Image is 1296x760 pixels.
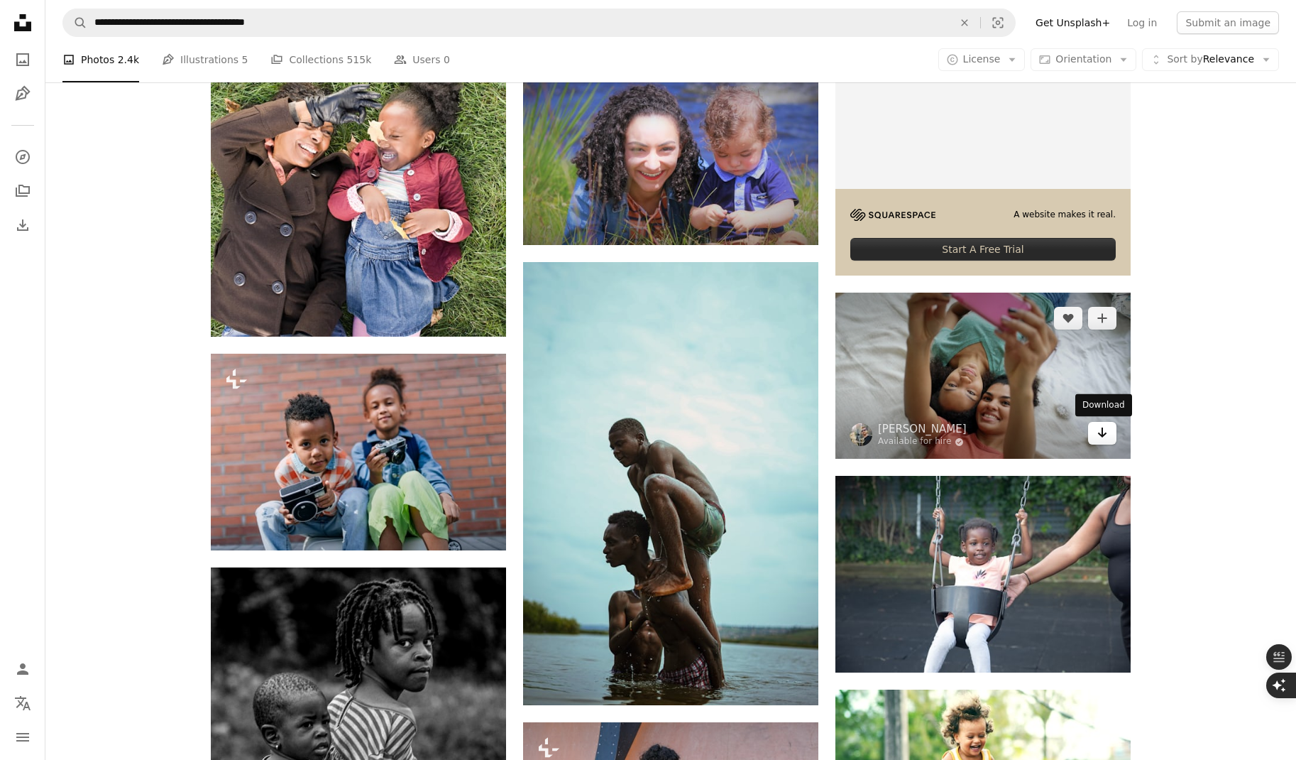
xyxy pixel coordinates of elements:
a: Two smiling young women taking a selfie together [835,369,1131,382]
a: A girl carries a younger child on her back. [211,745,506,758]
a: Home — Unsplash [9,9,37,40]
a: Download History [9,211,37,239]
div: Start A Free Trial [850,238,1116,261]
span: Relevance [1167,53,1254,67]
img: Two smiling young women taking a selfie together [835,293,1131,459]
img: smiling girl in blue shirt standing on green grass field during daytime [523,77,818,245]
form: Find visuals sitewide [62,9,1016,37]
a: Photos [9,45,37,74]
button: Menu [9,723,37,751]
a: Log in [1119,11,1165,34]
a: Log in / Sign up [9,655,37,683]
img: Go to Vitaly Gariev's profile [850,423,872,446]
a: Illustrations 5 [162,37,248,82]
img: Multiracial siblings taking photos outdoor, enjoying holiday. [211,354,506,550]
button: Visual search [981,9,1015,36]
a: Users 0 [394,37,450,82]
a: Collections 515k [270,37,371,82]
a: Multiracial siblings taking photos outdoor, enjoying holiday. [211,445,506,458]
a: [PERSON_NAME] [878,422,967,436]
span: License [963,53,1001,65]
a: a man holding a child in water [523,477,818,489]
a: a woman and a child laying in the grass [211,108,506,121]
a: Download [1088,422,1116,445]
button: Language [9,689,37,717]
span: 0 [444,52,450,67]
span: 515k [346,52,371,67]
a: Available for hire [878,436,967,447]
a: smiling girl in blue shirt standing on green grass field during daytime [523,154,818,167]
button: Like [1054,307,1082,330]
button: Orientation [1031,48,1136,71]
button: Clear [949,9,980,36]
img: a man holding a child in water [523,262,818,705]
img: a child on a swing [835,476,1131,673]
span: Orientation [1055,53,1111,65]
button: Add to Collection [1088,307,1116,330]
a: Illustrations [9,80,37,108]
a: Explore [9,143,37,171]
button: Sort byRelevance [1142,48,1279,71]
img: file-1705255347840-230a6ab5bca9image [850,209,935,221]
button: Submit an image [1177,11,1279,34]
span: 5 [242,52,248,67]
button: License [938,48,1026,71]
div: Download [1075,394,1132,417]
button: Search Unsplash [63,9,87,36]
a: Get Unsplash+ [1027,11,1119,34]
span: Sort by [1167,53,1202,65]
a: Collections [9,177,37,205]
span: A website makes it real. [1014,209,1116,221]
a: a child on a swing [835,568,1131,580]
